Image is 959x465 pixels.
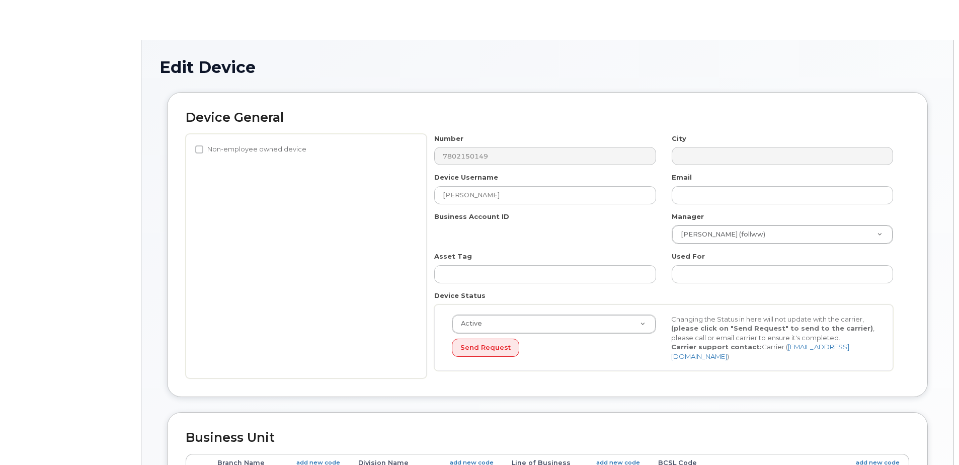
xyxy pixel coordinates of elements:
h2: Business Unit [186,431,909,445]
label: Manager [672,212,704,221]
label: Number [434,134,463,143]
label: Asset Tag [434,252,472,261]
button: Send Request [452,339,519,357]
strong: (please click on "Send Request" to send to the carrier) [671,324,873,332]
a: [PERSON_NAME] (follww) [672,225,893,244]
label: Email [672,173,692,182]
span: [PERSON_NAME] (follww) [675,230,765,239]
label: Device Username [434,173,498,182]
div: Changing the Status in here will not update with the carrier, , please call or email carrier to e... [664,315,883,361]
label: Used For [672,252,705,261]
strong: Carrier support contact: [671,343,762,351]
label: Non-employee owned device [195,143,306,156]
h2: Device General [186,111,909,125]
label: Business Account ID [434,212,509,221]
span: Active [455,319,482,328]
h1: Edit Device [159,58,935,76]
a: Active [452,315,656,333]
label: City [672,134,686,143]
a: [EMAIL_ADDRESS][DOMAIN_NAME] [671,343,849,360]
label: Device Status [434,291,486,300]
input: Non-employee owned device [195,145,203,153]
